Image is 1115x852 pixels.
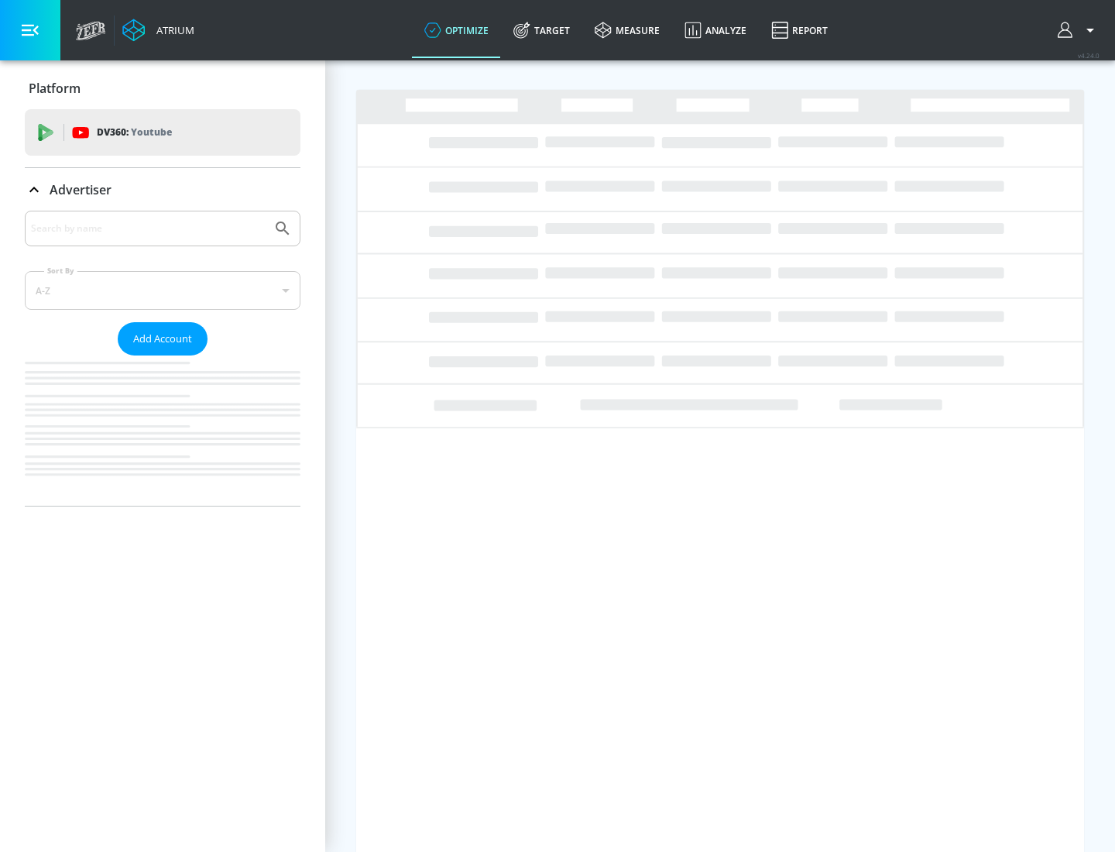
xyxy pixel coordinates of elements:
p: DV360: [97,124,172,141]
a: measure [582,2,672,58]
a: Report [759,2,840,58]
div: Advertiser [25,211,300,506]
div: Atrium [150,23,194,37]
a: Target [501,2,582,58]
span: Add Account [133,330,192,348]
p: Youtube [131,124,172,140]
p: Platform [29,80,81,97]
div: DV360: Youtube [25,109,300,156]
span: v 4.24.0 [1078,51,1100,60]
p: Advertiser [50,181,111,198]
a: Atrium [122,19,194,42]
a: optimize [412,2,501,58]
label: Sort By [44,266,77,276]
button: Add Account [118,322,208,356]
a: Analyze [672,2,759,58]
div: Advertiser [25,168,300,211]
div: A-Z [25,271,300,310]
input: Search by name [31,218,266,239]
div: Platform [25,67,300,110]
nav: list of Advertiser [25,356,300,506]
